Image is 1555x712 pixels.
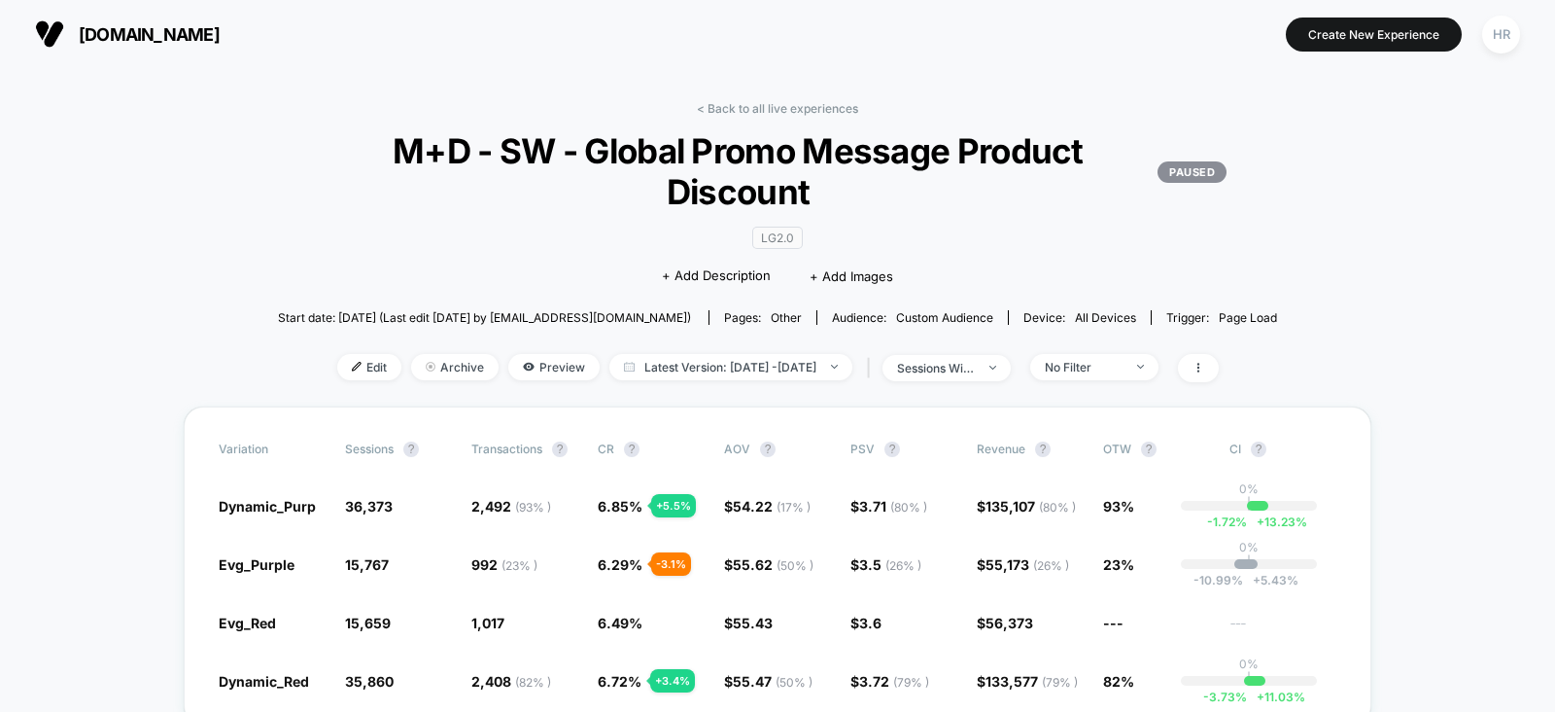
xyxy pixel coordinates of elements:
span: [DOMAIN_NAME] [79,24,220,45]
span: 55,173 [985,556,1069,573]
span: ( 79 % ) [893,675,929,690]
span: Preview [508,354,600,380]
span: $ [850,498,927,515]
span: $ [977,673,1078,690]
img: end [1137,365,1144,369]
span: ( 93 % ) [515,500,551,515]
span: $ [850,556,921,573]
span: 5.43 % [1243,573,1298,587]
div: + 3.4 % [650,669,695,693]
span: 55.47 [733,673,812,690]
span: ( 26 % ) [885,558,921,573]
span: 6.49 % [598,615,642,631]
span: | [862,354,882,382]
span: 1,017 [471,615,504,631]
span: 3.72 [859,673,929,690]
span: ( 50 % ) [777,558,813,573]
span: + [1257,690,1264,704]
span: ( 17 % ) [777,500,811,515]
img: Visually logo [35,19,64,49]
span: Revenue [977,442,1025,456]
span: all devices [1075,310,1136,325]
span: --- [1103,615,1123,631]
span: $ [850,615,881,631]
p: 0% [1239,540,1259,554]
span: Archive [411,354,499,380]
div: + 5.5 % [651,494,696,517]
span: Page Load [1219,310,1277,325]
img: edit [352,362,362,372]
span: Latest Version: [DATE] - [DATE] [609,354,852,380]
span: 82% [1103,673,1134,690]
div: - 3.1 % [651,552,691,576]
button: HR [1476,15,1526,54]
span: CI [1229,442,1336,457]
span: ( 26 % ) [1033,558,1069,573]
span: 6.85 % [598,498,642,515]
span: 135,107 [985,498,1076,515]
span: ( 80 % ) [1039,500,1076,515]
span: Custom Audience [896,310,993,325]
p: 0% [1239,481,1259,496]
span: ( 80 % ) [890,500,927,515]
span: 3.71 [859,498,927,515]
span: 2,492 [471,498,551,515]
span: 93% [1103,498,1134,515]
p: | [1247,496,1251,511]
span: 23% [1103,556,1134,573]
span: 11.03 % [1247,690,1305,704]
p: 0% [1239,657,1259,671]
div: Trigger: [1166,310,1277,325]
span: 133,577 [985,673,1078,690]
span: Evg_Red [219,615,276,631]
span: 15,767 [345,556,389,573]
span: M+D - SW - Global Promo Message Product Discount [328,130,1227,212]
span: ( 23 % ) [501,558,537,573]
span: 13.23 % [1247,515,1307,529]
span: -1.72 % [1207,515,1247,529]
span: 3.6 [859,615,881,631]
span: 55.62 [733,556,813,573]
button: ? [624,442,639,457]
button: [DOMAIN_NAME] [29,18,225,50]
span: $ [977,615,1033,631]
span: -3.73 % [1203,690,1247,704]
div: No Filter [1045,360,1123,374]
p: PAUSED [1158,161,1227,183]
img: calendar [624,362,635,372]
span: 992 [471,556,537,573]
span: $ [977,556,1069,573]
button: ? [552,442,568,457]
span: -10.99 % [1193,573,1243,587]
span: 6.29 % [598,556,642,573]
span: ( 50 % ) [776,675,812,690]
span: + [1253,573,1261,587]
span: Transactions [471,442,542,456]
span: 6.72 % [598,673,641,690]
span: Edit [337,354,401,380]
span: Variation [219,442,326,457]
button: Create New Experience [1286,18,1462,52]
span: $ [850,673,929,690]
span: PSV [850,442,875,456]
button: ? [403,442,419,457]
span: $ [977,498,1076,515]
span: CR [598,442,614,456]
span: Dynamic_Red [219,673,309,690]
span: 15,659 [345,615,391,631]
span: ( 82 % ) [515,675,551,690]
span: + Add Images [810,268,893,284]
span: + [1257,515,1264,529]
span: 35,860 [345,673,394,690]
span: 3.5 [859,556,921,573]
a: < Back to all live experiences [697,101,858,116]
span: 36,373 [345,498,393,515]
div: Audience: [832,310,993,325]
img: end [831,365,838,369]
img: end [426,362,435,372]
span: Sessions [345,442,394,456]
span: $ [724,556,813,573]
span: 54.22 [733,498,811,515]
img: end [989,366,996,370]
button: ? [1035,442,1051,457]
